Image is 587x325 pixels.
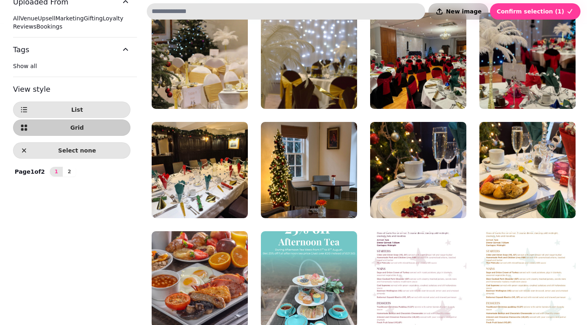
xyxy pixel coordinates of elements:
button: Tags [13,38,130,62]
span: Bookings [36,23,62,30]
span: List [31,107,124,113]
img: 3.png [152,13,248,109]
span: Gifting [84,15,103,22]
img: 4.png [261,122,357,218]
p: Page 1 of 2 [11,168,48,176]
span: Select none [31,148,124,153]
img: 1.png [370,122,466,218]
img: 2.png [479,13,576,109]
span: Confirm selection ( 1 ) [497,9,564,14]
div: Uploaded From [13,14,130,37]
span: Reviews [13,23,36,30]
nav: Pagination [50,167,76,177]
span: Loyalty [103,15,124,22]
span: 2 [66,169,73,174]
button: Select none [13,142,130,159]
button: Confirm selection (1) [490,3,580,20]
button: New image [428,3,488,20]
div: Tags [13,62,130,77]
button: 2 [63,167,76,177]
button: Grid [13,119,130,136]
span: New image [446,9,481,14]
img: 2.png [479,122,576,218]
span: 1 [53,169,60,174]
span: All [13,15,20,22]
img: 4.png [261,13,357,109]
h3: View style [13,84,130,95]
button: List [13,102,130,118]
img: 1.png [370,13,466,109]
span: Venue [20,15,38,22]
button: 1 [50,167,63,177]
span: Grid [31,125,124,130]
img: 3.png [152,122,248,218]
span: Marketing [55,15,84,22]
span: Upsell [38,15,55,22]
span: Show all [13,63,37,69]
